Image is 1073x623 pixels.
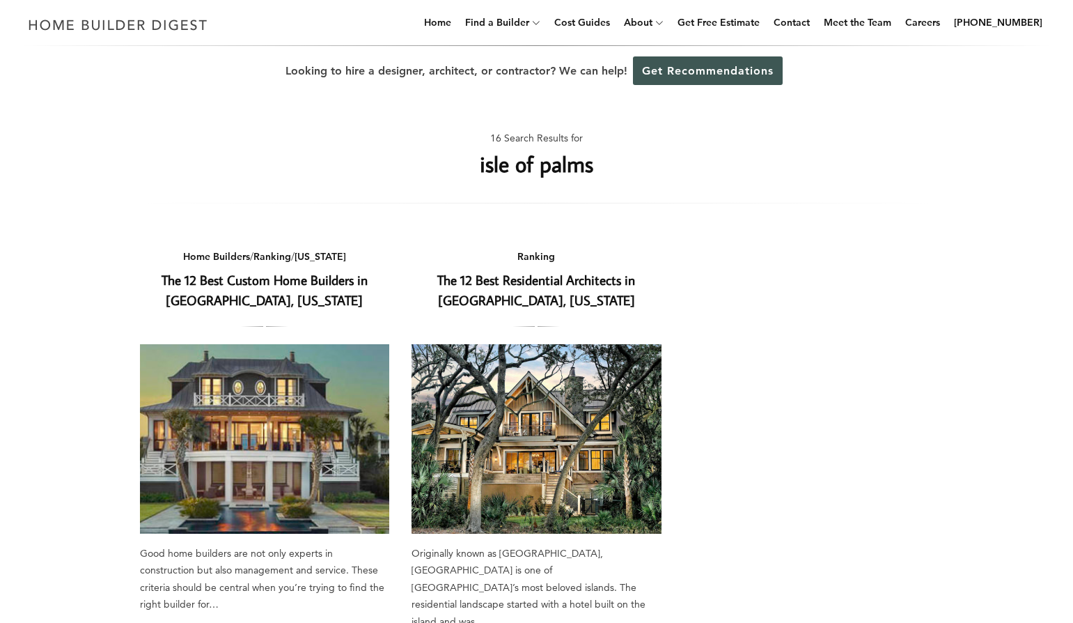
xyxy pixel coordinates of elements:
a: Ranking [253,250,291,263]
a: The 12 Best Residential Architects in [GEOGRAPHIC_DATA], [US_STATE] [437,271,635,309]
a: The 12 Best Custom Home Builders in [GEOGRAPHIC_DATA], [US_STATE] [140,344,390,534]
span: 16 Search Results for [490,130,583,147]
a: Get Recommendations [633,56,783,85]
div: / / [140,248,390,266]
a: Home Builders [183,250,250,263]
h1: isle of palms [480,147,593,180]
iframe: Drift Widget Chat Controller [806,523,1056,606]
a: The 12 Best Residential Architects in [GEOGRAPHIC_DATA], [US_STATE] [412,344,661,534]
img: Home Builder Digest [22,11,214,38]
a: Ranking [517,250,555,263]
div: Good home builders are not only experts in construction but also management and service. These cr... [140,545,390,613]
a: The 12 Best Custom Home Builders in [GEOGRAPHIC_DATA], [US_STATE] [162,271,368,309]
a: [US_STATE] [295,250,346,263]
